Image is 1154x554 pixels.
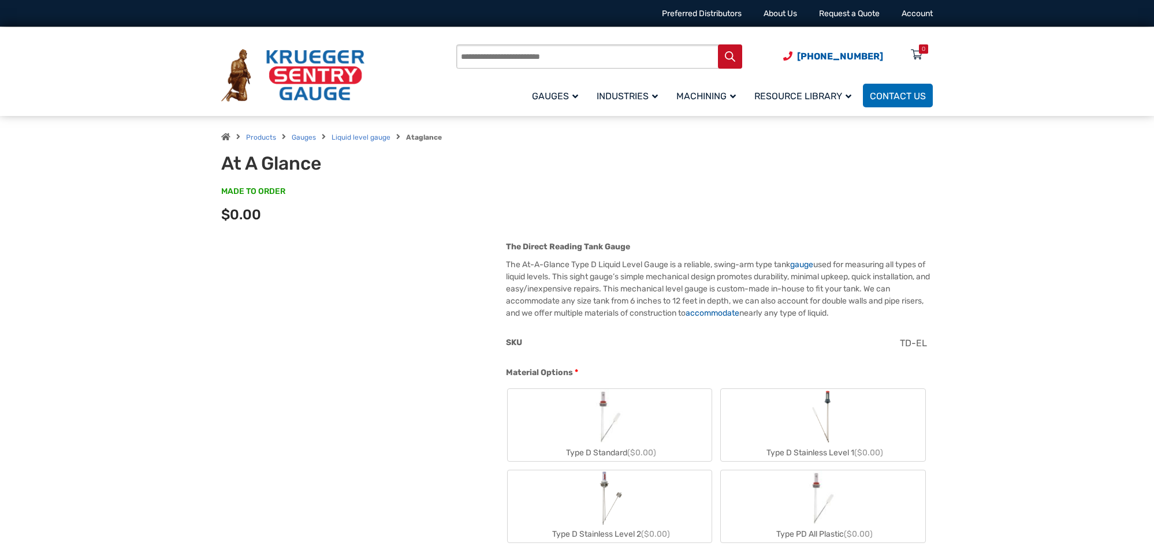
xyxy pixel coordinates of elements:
[747,82,863,109] a: Resource Library
[754,91,851,102] span: Resource Library
[922,44,925,54] div: 0
[902,9,933,18] a: Account
[819,9,880,18] a: Request a Quote
[221,186,285,197] span: MADE TO ORDER
[900,338,927,349] span: TD-EL
[627,448,656,458] span: ($0.00)
[662,9,742,18] a: Preferred Distributors
[641,529,670,539] span: ($0.00)
[575,366,578,379] abbr: required
[721,470,925,542] label: Type PD All Plastic
[764,9,797,18] a: About Us
[506,338,522,347] span: SKU
[292,133,316,141] a: Gauges
[808,389,839,444] img: Chemical Sight Gauge
[844,529,873,539] span: ($0.00)
[406,133,442,141] strong: Ataglance
[525,82,590,109] a: Gauges
[597,91,658,102] span: Industries
[870,91,926,102] span: Contact Us
[790,260,813,269] a: gauge
[854,448,883,458] span: ($0.00)
[221,152,506,174] h1: At A Glance
[508,526,712,542] div: Type D Stainless Level 2
[721,389,925,461] label: Type D Stainless Level 1
[508,444,712,461] div: Type D Standard
[508,389,712,461] label: Type D Standard
[506,242,630,252] strong: The Direct Reading Tank Gauge
[506,259,933,319] p: The At-A-Glance Type D Liquid Level Gauge is a reliable, swing-arm type tank used for measuring a...
[669,82,747,109] a: Machining
[246,133,276,141] a: Products
[221,207,261,223] span: $0.00
[721,444,925,461] div: Type D Stainless Level 1
[508,470,712,542] label: Type D Stainless Level 2
[783,49,883,63] a: Phone Number (920) 434-8860
[721,526,925,542] div: Type PD All Plastic
[332,133,390,141] a: Liquid level gauge
[221,49,364,102] img: Krueger Sentry Gauge
[506,368,573,377] span: Material Options
[863,84,933,107] a: Contact Us
[686,308,739,318] a: accommodate
[797,51,883,62] span: [PHONE_NUMBER]
[676,91,736,102] span: Machining
[532,91,578,102] span: Gauges
[590,82,669,109] a: Industries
